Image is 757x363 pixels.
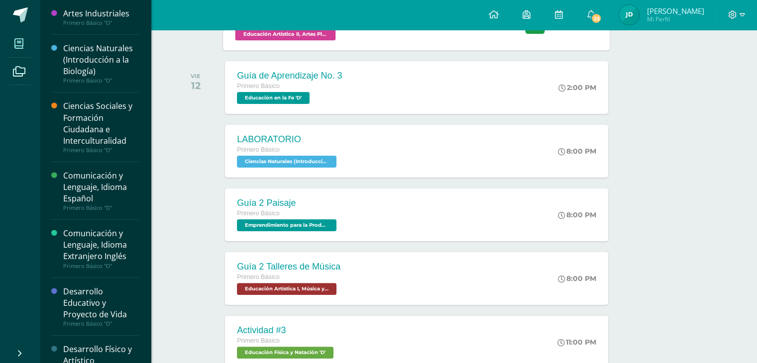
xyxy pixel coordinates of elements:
div: Artes Industriales [63,8,139,19]
div: Primero Básico "D" [63,204,139,211]
span: Emprendimiento para la Productividad 'D' [237,219,336,231]
a: Ciencias Sociales y Formación Ciudadana e InterculturalidadPrimero Básico "D" [63,100,139,153]
span: 23 [591,13,602,24]
span: Educación Artística II, Artes Plásticas 'D' [235,28,336,40]
div: 11:00 PM [557,338,596,347]
div: 2:00 PM [558,83,596,92]
div: Ciencias Sociales y Formación Ciudadana e Interculturalidad [63,100,139,146]
div: Desarrollo Educativo y Proyecto de Vida [63,286,139,320]
a: Comunicación y Lenguaje, Idioma Extranjero InglésPrimero Básico "D" [63,228,139,269]
div: Primero Básico "D" [63,147,139,154]
span: Primero Básico [237,337,279,344]
span: Primero Básico [237,146,279,153]
div: Guía de Aprendizaje No. 3 [237,71,342,81]
span: [PERSON_NAME] [647,6,704,16]
div: VIE [191,73,201,80]
span: Primero Básico [237,83,279,90]
div: 8:00 PM [558,147,596,156]
div: Primero Básico "D" [63,77,139,84]
div: Guía 2 Talleres de Música [237,262,340,272]
span: Ciencias Naturales (Introducción a la Biología) 'D' [237,156,336,168]
a: Desarrollo Educativo y Proyecto de VidaPrimero Básico "D" [63,286,139,327]
a: Comunicación y Lenguaje, Idioma EspañolPrimero Básico "D" [63,170,139,211]
span: Educación Física y Natación 'D' [237,347,333,359]
a: Artes IndustrialesPrimero Básico "D" [63,8,139,26]
div: 8:00 PM [558,210,596,219]
div: Guía 2 Paisaje [237,198,339,208]
span: Mi Perfil [647,15,704,23]
div: Actividad #3 [237,325,336,336]
span: Educación Artística I, Música y Danza 'D' [237,283,336,295]
div: 12 [191,80,201,91]
div: LABORATORIO [237,134,339,145]
img: 7734d6d0eb7e71ebacd7ef8c2921503b.png [619,5,639,25]
span: Primero Básico [237,210,279,217]
div: Primero Básico "D" [63,19,139,26]
div: Comunicación y Lenguaje, Idioma Español [63,170,139,204]
div: Primero Básico "D" [63,320,139,327]
div: Comunicación y Lenguaje, Idioma Extranjero Inglés [63,228,139,262]
span: Educación en la Fe 'D' [237,92,310,104]
div: 8:00 PM [558,274,596,283]
div: Ciencias Naturales (Introducción a la Biología) [63,43,139,77]
a: Ciencias Naturales (Introducción a la Biología)Primero Básico "D" [63,43,139,84]
span: Primero Básico [237,273,279,280]
div: Primero Básico "D" [63,263,139,270]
